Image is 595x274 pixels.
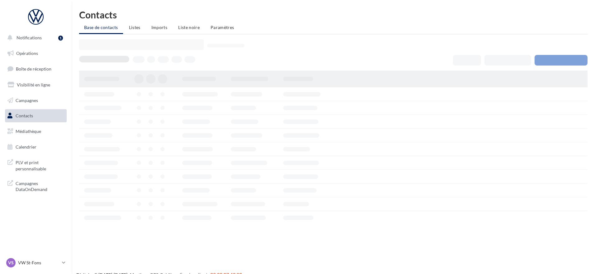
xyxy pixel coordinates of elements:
[211,25,234,30] span: Paramètres
[4,47,68,60] a: Opérations
[16,51,38,56] span: Opérations
[151,25,167,30] span: Imports
[178,25,200,30] span: Liste noire
[16,129,41,134] span: Médiathèque
[16,97,38,103] span: Campagnes
[4,94,68,107] a: Campagnes
[4,109,68,122] a: Contacts
[18,260,60,266] p: VW St-Fons
[16,158,64,172] span: PLV et print personnalisable
[4,156,68,174] a: PLV et print personnalisable
[4,177,68,195] a: Campagnes DataOnDemand
[17,35,42,40] span: Notifications
[16,113,33,118] span: Contacts
[4,78,68,91] a: Visibilité en ligne
[4,125,68,138] a: Médiathèque
[4,140,68,154] a: Calendrier
[16,144,36,149] span: Calendrier
[5,257,67,269] a: VS VW St-Fons
[129,25,140,30] span: Listes
[16,66,51,71] span: Boîte de réception
[17,82,50,87] span: Visibilité en ligne
[79,10,588,19] h1: Contacts
[4,31,65,44] button: Notifications 1
[4,62,68,76] a: Boîte de réception
[16,179,64,193] span: Campagnes DataOnDemand
[58,36,63,41] div: 1
[8,260,14,266] span: VS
